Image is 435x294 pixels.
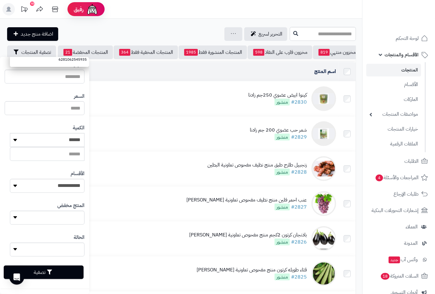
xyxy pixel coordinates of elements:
[259,30,282,38] span: التحرير لسريع
[291,203,307,211] a: #2827
[58,45,113,59] a: المنتجات المخفضة21
[394,190,419,198] span: طلبات الإرجاع
[366,31,431,46] a: لوحة التحكم
[16,3,32,17] a: تحديثات المنصة
[372,206,419,215] span: إشعارات التحويلات البنكية
[385,50,419,59] span: الأقسام والمنتجات
[179,45,247,59] a: المنتجات المنشورة فقط1985
[86,3,98,15] img: ai-face.png
[366,154,431,169] a: الطلبات
[404,157,419,166] span: الطلبات
[366,170,431,185] a: المراجعات والأسئلة4
[275,169,290,175] span: منشور
[291,168,307,176] a: #2828
[10,54,89,65] a: 6281062545935
[314,68,336,75] a: اسم المنتج
[291,98,307,106] a: #2830
[366,93,421,106] a: الماركات
[366,236,431,251] a: المدونة
[406,223,418,231] span: العملاء
[21,49,51,56] span: تصفية المنتجات
[311,226,336,251] img: باذنجان كرتون 2كجم منتج مفحوص تعاونية الباطين
[311,121,336,146] img: شمر حب عضوي 200 جم زادنا
[275,239,290,245] span: منشور
[366,108,421,121] a: مواصفات المنتجات
[207,162,307,169] div: زنجبيل طازج طبق منتج نظيف مفحوص تعاونية البطين
[366,269,431,283] a: السلات المتروكة18
[389,257,400,263] span: جديد
[313,45,361,59] a: مخزون منتهي819
[275,99,290,106] span: منشور
[311,191,336,216] img: عنب احمر فلين منتج نظيف مفحوص تعاونية الباطين
[381,273,389,280] span: 18
[366,252,431,267] a: وآتس آبجديد
[375,173,419,182] span: المراجعات والأسئلة
[366,64,421,76] a: المنتجات
[380,272,419,280] span: السلات المتروكة
[186,197,307,204] div: عنب احمر فلين منتج نظيف مفحوص تعاونية [PERSON_NAME]
[71,61,85,68] label: الباركود
[30,2,34,6] div: 10
[4,266,84,279] button: تصفية
[189,231,307,239] div: باذنجان كرتون 2كجم منتج مفحوص تعاونية [PERSON_NAME]
[119,49,130,56] span: 364
[250,127,307,134] div: شمر حب عضوي 200 جم زادنا
[275,204,290,210] span: منشور
[71,170,85,177] label: الأقسام
[184,49,198,56] span: 1985
[114,45,178,59] a: المنتجات المخفية فقط364
[319,49,330,56] span: 819
[74,93,85,100] label: السعر
[376,175,383,181] span: 4
[291,133,307,141] a: #2829
[366,219,431,234] a: العملاء
[244,27,287,41] a: التحرير لسريع
[366,137,421,151] a: الملفات الرقمية
[404,239,418,248] span: المدونة
[7,45,56,59] button: تصفية المنتجات
[74,234,85,241] label: الحالة
[73,124,85,132] label: الكمية
[248,45,312,59] a: مخزون قارب على النفاذ598
[366,78,421,91] a: الأقسام
[7,27,58,41] a: اضافة منتج جديد
[197,266,307,274] div: قثاء طويله كرتون منتج مفحوص تعاونية [PERSON_NAME]
[291,238,307,246] a: #2826
[311,261,336,286] img: قثاء طويله كرتون منتج مفحوص تعاونية الباطين
[366,123,421,136] a: خيارات المنتجات
[74,6,84,13] span: رفيق
[275,134,290,141] span: منشور
[311,86,336,111] img: كينوا ابيض عضوي 250جم زادنا
[253,49,264,56] span: 598
[275,274,290,280] span: منشور
[21,30,53,38] span: اضافة منتج جديد
[366,203,431,218] a: إشعارات التحويلات البنكية
[388,255,418,264] span: وآتس آب
[366,187,431,201] a: طلبات الإرجاع
[248,92,307,99] div: كينوا ابيض عضوي 250جم زادنا
[291,273,307,281] a: #2825
[57,202,85,209] label: المنتج مخفض
[9,270,24,285] div: Open Intercom Messenger
[63,49,72,56] span: 21
[396,34,419,43] span: لوحة التحكم
[311,156,336,181] img: زنجبيل طازج طبق منتج نظيف مفحوص تعاونية البطين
